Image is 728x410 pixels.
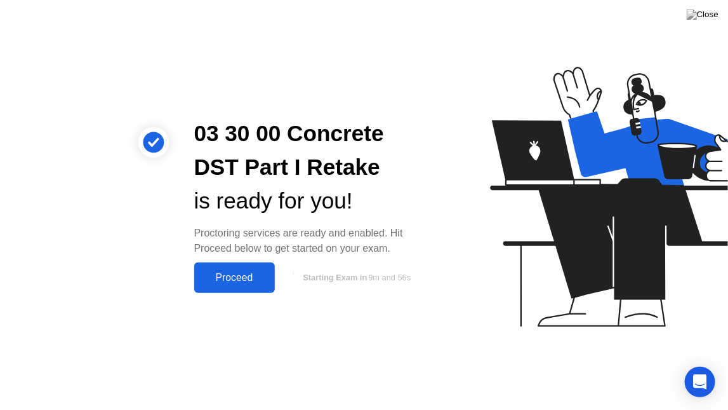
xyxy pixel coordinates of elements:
span: 9m and 56s [368,273,411,282]
div: is ready for you! [194,184,430,218]
div: 03 30 00 Concrete DST Part I Retake [194,117,430,184]
div: Proctoring services are ready and enabled. Hit Proceed below to get started on your exam. [194,226,430,256]
div: Open Intercom Messenger [685,367,715,397]
button: Proceed [194,263,275,293]
div: Proceed [198,272,271,284]
img: Close [687,10,718,20]
button: Starting Exam in9m and 56s [281,266,430,290]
